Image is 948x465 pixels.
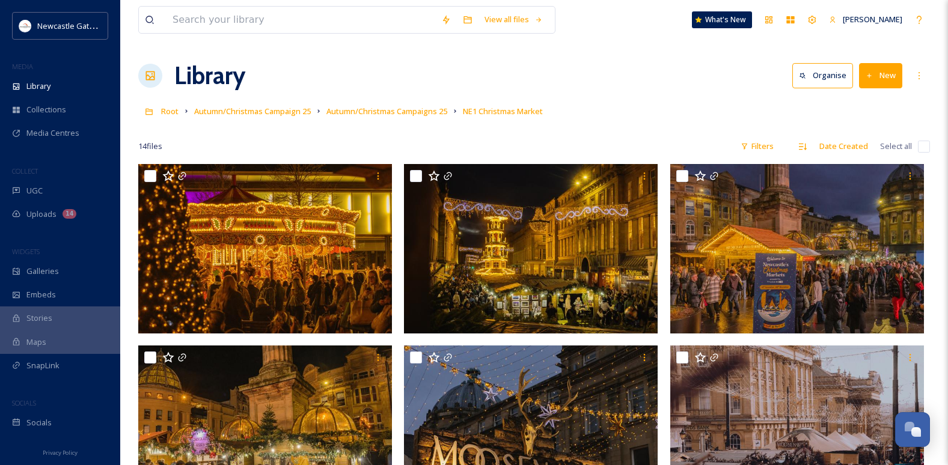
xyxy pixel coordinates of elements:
[161,104,179,118] a: Root
[692,11,752,28] a: What's New
[26,289,56,300] span: Embeds
[194,104,311,118] a: Autumn/Christmas Campaign 25
[26,104,66,115] span: Collections
[26,360,60,371] span: SnapLink
[19,20,31,32] img: DqD9wEUd_400x400.jpg
[138,164,392,333] img: NE1 Xmas 24 019.JPG
[43,445,78,459] a: Privacy Policy
[895,412,930,447] button: Open Chat
[26,266,59,277] span: Galleries
[479,8,549,31] a: View all files
[813,135,874,158] div: Date Created
[843,14,902,25] span: [PERSON_NAME]
[12,166,38,175] span: COLLECT
[26,417,52,428] span: Socials
[37,20,148,31] span: Newcastle Gateshead Initiative
[167,7,435,33] input: Search your library
[12,62,33,71] span: MEDIA
[43,449,78,457] span: Privacy Policy
[463,106,543,117] span: NE1 Christmas Market
[12,398,36,407] span: SOCIALS
[63,209,76,219] div: 14
[26,208,57,220] span: Uploads
[26,185,43,196] span: UGC
[174,58,245,94] a: Library
[463,104,543,118] a: NE1 Christmas Market
[859,63,902,88] button: New
[161,106,179,117] span: Root
[26,81,50,92] span: Library
[26,312,52,324] span: Stories
[670,164,924,333] img: NE1 Xmas 24 096.JPG
[880,141,912,152] span: Select all
[792,63,859,88] a: Organise
[735,135,780,158] div: Filters
[26,127,79,139] span: Media Centres
[12,247,40,256] span: WIDGETS
[138,141,162,152] span: 14 file s
[823,8,908,31] a: [PERSON_NAME]
[404,164,658,333] img: NE1 Xmas 24 029.JPG
[326,104,447,118] a: Autumn/Christmas Campaigns 25
[26,336,46,348] span: Maps
[792,63,853,88] button: Organise
[194,106,311,117] span: Autumn/Christmas Campaign 25
[326,106,447,117] span: Autumn/Christmas Campaigns 25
